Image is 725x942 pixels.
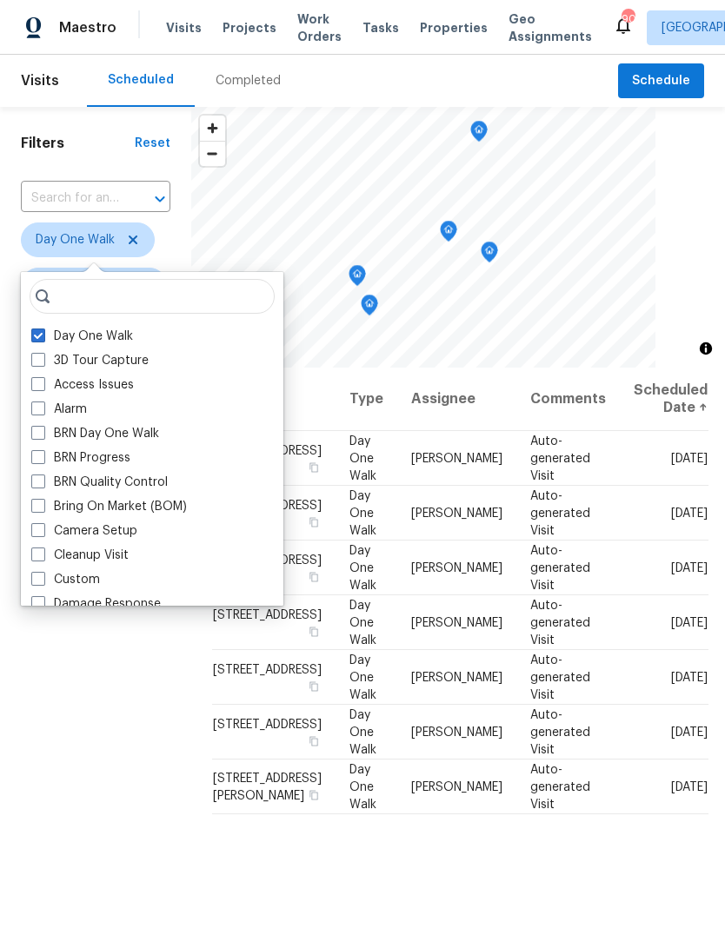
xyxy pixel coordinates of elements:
label: BRN Quality Control [31,474,168,491]
label: 3D Tour Capture [31,352,149,369]
span: Auto-generated Visit [530,544,590,591]
input: Search for an address... [21,185,122,212]
span: [DATE] [671,671,708,683]
span: [STREET_ADDRESS] [213,499,322,511]
span: [PERSON_NAME] [411,671,502,683]
span: [STREET_ADDRESS] [213,554,322,566]
span: Day One Walk [349,544,376,591]
span: Auto-generated Visit [530,599,590,646]
span: [STREET_ADDRESS] [213,663,322,675]
label: Damage Response [31,595,161,613]
span: Tasks [362,22,399,34]
label: Custom [31,571,100,588]
button: Copy Address [306,514,322,529]
span: [DATE] [671,452,708,464]
span: [STREET_ADDRESS] [213,718,322,730]
button: Zoom in [200,116,225,141]
label: Camera Setup [31,522,137,540]
button: Zoom out [200,141,225,166]
div: Map marker [481,242,498,269]
div: Reset [135,135,170,152]
button: Open [148,187,172,211]
label: Alarm [31,401,87,418]
label: Bring On Market (BOM) [31,498,187,515]
span: Day One Walk [349,435,376,481]
th: Comments [516,368,620,431]
span: Day One Walk [349,653,376,700]
span: Work Orders [297,10,342,45]
span: Visits [166,19,202,36]
button: Copy Address [306,678,322,693]
span: Projects [223,19,276,36]
span: [PERSON_NAME] [411,561,502,574]
div: 90 [622,10,634,28]
span: Maestro [59,19,116,36]
th: Scheduled Date ↑ [620,368,708,431]
span: Schedule [632,70,690,92]
button: Copy Address [306,459,322,474]
th: Type [336,368,397,431]
div: Map marker [470,121,488,148]
span: [DATE] [671,616,708,628]
span: Day One Walk [349,708,376,755]
th: Assignee [397,368,516,431]
span: [PERSON_NAME] [411,780,502,793]
button: Copy Address [306,733,322,748]
span: Day One Walk [349,489,376,536]
label: BRN Progress [31,449,130,467]
label: Access Issues [31,376,134,394]
button: Toggle attribution [695,338,716,359]
span: Toggle attribution [701,339,711,358]
span: [PERSON_NAME] [411,726,502,738]
span: Day One Walk [349,599,376,646]
label: Day One Walk [31,328,133,345]
span: Auto-generated Visit [530,489,590,536]
span: Day One Walk [36,231,115,249]
button: Copy Address [306,568,322,584]
span: Day One Walk [349,763,376,810]
span: [DATE] [671,780,708,793]
span: [DATE] [671,561,708,574]
span: Auto-generated Visit [530,653,590,700]
span: Auto-generated Visit [530,763,590,810]
span: [PERSON_NAME] [411,507,502,519]
div: Map marker [361,295,378,322]
span: [STREET_ADDRESS][PERSON_NAME] [213,772,322,801]
span: [STREET_ADDRESS] [213,608,322,620]
span: [DATE] [671,507,708,519]
div: Map marker [440,221,457,248]
span: Properties [420,19,488,36]
button: Copy Address [306,786,322,802]
span: Auto-generated Visit [530,708,590,755]
button: Copy Address [306,623,322,639]
div: Scheduled [108,71,174,89]
span: [PERSON_NAME] [411,616,502,628]
div: Completed [216,72,281,90]
span: [STREET_ADDRESS] [213,444,322,456]
span: [PERSON_NAME] [411,452,502,464]
span: Zoom out [200,142,225,166]
label: Cleanup Visit [31,547,129,564]
canvas: Map [191,107,655,368]
h1: Filters [21,135,135,152]
span: Auto-generated Visit [530,435,590,481]
span: Visits [21,62,59,100]
button: Schedule [618,63,704,99]
span: Geo Assignments [509,10,592,45]
span: [DATE] [671,726,708,738]
div: Map marker [349,265,366,292]
label: BRN Day One Walk [31,425,159,442]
